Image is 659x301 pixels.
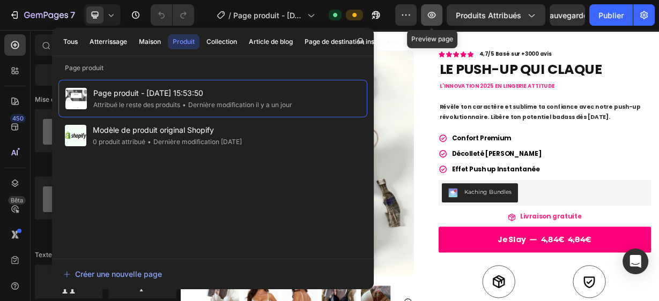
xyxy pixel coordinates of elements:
[93,125,214,134] font: Modèle de produit original Shopify
[365,182,483,194] span: Effet Push up Instantanée
[456,11,521,20] font: Produits attribués
[598,11,624,20] font: Publier
[228,11,231,20] font: /
[447,4,545,26] button: Produits attribués
[427,276,465,289] div: Je slay
[484,275,517,290] div: 4,84€
[300,34,406,49] button: Page de destination instantanée
[351,207,454,232] button: Kaching Bundles
[147,138,151,146] font: •
[365,140,444,152] span: Confort Premium
[65,64,103,72] font: Page produit
[134,34,166,49] button: Maison
[90,37,127,46] font: Atterrissage
[188,101,292,109] font: Dernière modification il y a un jour
[168,34,199,49] button: Produit
[139,37,161,46] font: Maison
[365,161,485,173] span: Décolleté [PERSON_NAME]
[173,37,195,46] font: Produit
[348,71,503,81] span: L'innovation 2025 EN LINGERIE ATTITUDE
[151,4,194,26] div: Annuler/Rétablir
[456,246,539,258] p: Livraison gratuite
[11,197,23,204] font: Bêta
[348,99,618,123] span: Révèle ton caractère et sublime ta confiance avec notre push-up révolutionnaire. Libère ton poten...
[75,269,162,279] font: Créer une nouvelle page
[182,101,186,109] font: •
[550,4,585,26] button: Sauvegarder
[58,34,83,49] button: Tous
[347,265,633,300] button: Je slay
[347,40,633,66] a: LE PUSH-UP QUI CLAQUE
[85,34,132,49] button: Atterrissage
[520,275,553,290] div: 4,84€
[206,37,237,46] font: Collection
[402,28,499,37] p: 4,7/5 Basé sur +3000 avis
[153,138,242,146] font: Dernière modification [DATE]
[12,115,24,122] font: 450
[233,11,301,31] font: Page produit - [DATE] 15:53:50
[70,10,75,20] font: 7
[93,138,145,146] font: 0 produit attribué
[305,37,401,46] font: Page de destination instantanée
[63,37,78,46] font: Tous
[63,264,363,285] button: Créer une nouvelle page
[35,95,75,103] font: Mise en page
[545,11,590,20] font: Sauvegarder
[202,34,242,49] button: Collection
[35,251,52,259] font: Texte
[4,4,80,26] button: 7
[589,4,633,26] button: Publier
[93,88,203,97] font: Page produit - [DATE] 15:53:50
[93,101,180,109] font: Attribué le reste des produits
[623,249,648,274] div: Ouvrir Intercom Messenger
[244,34,298,49] button: Article de blog
[360,213,373,226] img: KachingBundles.png
[381,213,445,224] div: Kaching Bundles
[249,37,293,46] font: Article de blog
